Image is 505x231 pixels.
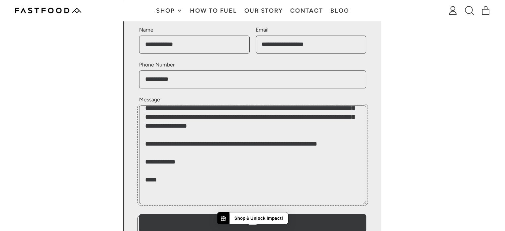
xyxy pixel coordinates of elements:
[156,8,177,14] span: Shop
[15,8,81,13] img: Fastfood
[139,26,250,34] label: Name
[139,61,366,69] label: Phone Number
[256,26,366,34] label: Email
[139,96,366,104] label: Message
